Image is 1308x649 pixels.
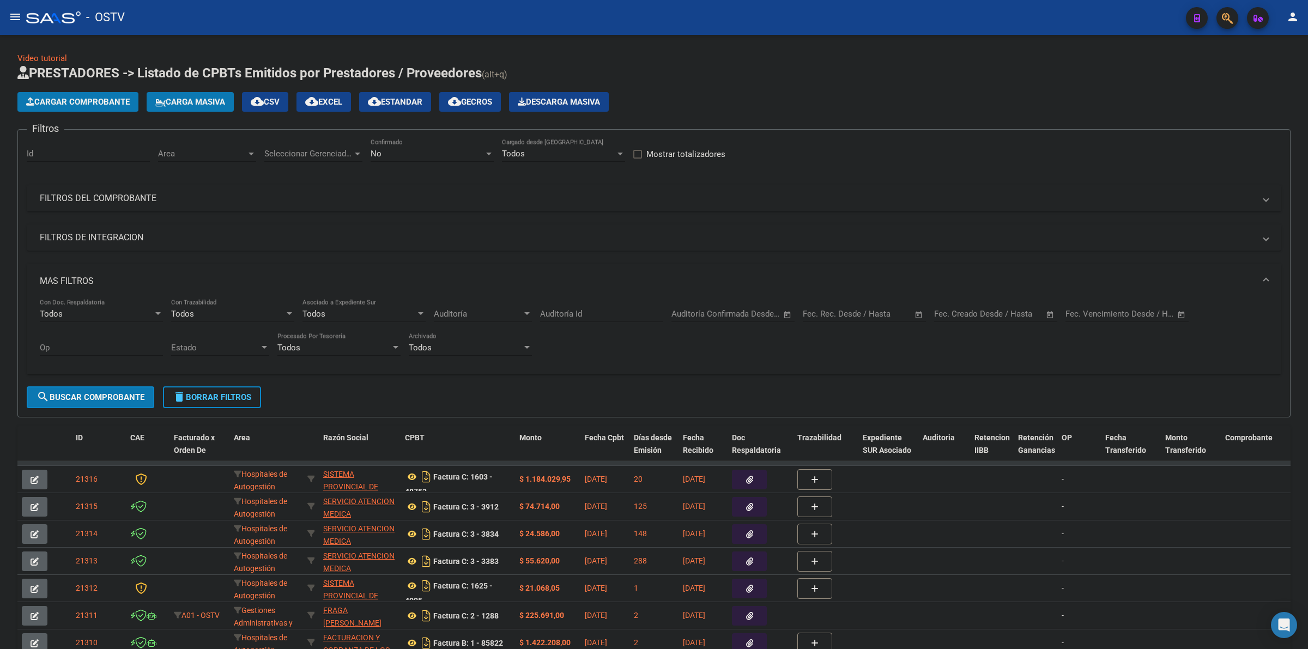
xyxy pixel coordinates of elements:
span: No [371,149,381,159]
span: Area [158,149,246,159]
span: FRAGA [PERSON_NAME] [323,606,381,627]
i: Descargar documento [419,607,433,624]
span: 21316 [76,475,98,483]
span: Carga Masiva [155,97,225,107]
div: 30691822849 [323,468,396,491]
datatable-header-cell: Area [229,426,303,474]
span: Borrar Filtros [173,392,251,402]
span: Buscar Comprobante [37,392,144,402]
mat-expansion-panel-header: FILTROS DEL COMPROBANTE [27,185,1281,211]
span: Monto Transferido [1165,433,1206,454]
button: Descarga Masiva [509,92,609,112]
span: Auditoría [434,309,522,319]
mat-expansion-panel-header: MAS FILTROS [27,264,1281,299]
button: EXCEL [296,92,351,112]
span: Cargar Comprobante [26,97,130,107]
span: [DATE] [585,638,607,647]
span: CSV [251,97,280,107]
input: Fecha inicio [934,309,978,319]
span: Mostrar totalizadores [646,148,725,161]
div: 30691822849 [323,577,396,600]
h3: Filtros [27,121,64,136]
datatable-header-cell: Retencion IIBB [970,426,1014,474]
span: Retencion IIBB [974,433,1010,454]
span: Retención Ganancias [1018,433,1055,454]
span: [DATE] [683,638,705,647]
span: 148 [634,529,647,538]
datatable-header-cell: CPBT [401,426,515,474]
span: A01 - OSTV [181,611,220,620]
button: Cargar Comprobante [17,92,138,112]
datatable-header-cell: Auditoria [918,426,970,474]
button: Open calendar [782,308,794,321]
button: Open calendar [1044,308,1057,321]
mat-panel-title: FILTROS DEL COMPROBANTE [40,192,1255,204]
span: Todos [409,343,432,353]
span: Hospitales de Autogestión [234,579,287,600]
span: Gestiones Administrativas y Otros [234,606,293,640]
span: 2 [634,611,638,620]
span: Todos [302,309,325,319]
strong: Factura C: 2 - 1288 [433,611,499,620]
span: Todos [40,309,63,319]
span: Hospitales de Autogestión [234,551,287,573]
mat-icon: person [1286,10,1299,23]
span: SISTEMA PROVINCIAL DE SALUD [323,579,378,612]
input: Fecha fin [988,309,1041,319]
span: 20 [634,475,643,483]
span: Gecros [448,97,492,107]
span: Todos [171,309,194,319]
span: [DATE] [683,584,705,592]
span: CPBT [405,433,425,442]
span: Doc Respaldatoria [732,433,781,454]
span: Todos [277,343,300,353]
mat-icon: menu [9,10,22,23]
span: Fecha Cpbt [585,433,624,442]
span: OP [1062,433,1072,442]
span: [DATE] [585,611,607,620]
mat-panel-title: MAS FILTROS [40,275,1255,287]
input: Fecha fin [857,309,910,319]
span: 21315 [76,502,98,511]
datatable-header-cell: Días desde Emisión [629,426,679,474]
span: - [1062,611,1064,620]
span: [DATE] [585,584,607,592]
input: Fecha inicio [803,309,847,319]
span: [DATE] [683,556,705,565]
span: 21311 [76,611,98,620]
span: Auditoria [923,433,955,442]
strong: $ 1.422.208,00 [519,638,571,647]
i: Descargar documento [419,525,433,543]
div: MAS FILTROS [27,299,1281,375]
datatable-header-cell: ID [71,426,126,474]
span: Expediente SUR Asociado [863,433,911,454]
strong: $ 74.714,00 [519,502,560,511]
strong: Factura C: 3 - 3834 [433,530,499,538]
span: SERVICIO ATENCION MEDICA COMUNIDAD ROLDAN [323,497,395,543]
span: Hospitales de Autogestión [234,470,287,491]
datatable-header-cell: Expediente SUR Asociado [858,426,918,474]
strong: $ 21.068,05 [519,584,560,592]
div: 23211756209 [323,604,396,627]
datatable-header-cell: Fecha Transferido [1101,426,1161,474]
span: CAE [130,433,144,442]
datatable-header-cell: Monto Transferido [1161,426,1221,474]
span: [DATE] [585,502,607,511]
datatable-header-cell: Fecha Cpbt [580,426,629,474]
mat-panel-title: FILTROS DE INTEGRACION [40,232,1255,244]
span: [DATE] [683,611,705,620]
datatable-header-cell: OP [1057,426,1101,474]
input: Fecha fin [1119,309,1172,319]
div: Open Intercom Messenger [1271,612,1297,638]
span: Fecha Recibido [683,433,713,454]
span: - OSTV [86,5,125,29]
span: - [1062,475,1064,483]
span: SERVICIO ATENCION MEDICA COMUNIDAD ROLDAN [323,524,395,570]
strong: $ 1.184.029,95 [519,475,571,483]
span: ID [76,433,83,442]
span: Fecha Transferido [1105,433,1146,454]
mat-icon: search [37,390,50,403]
span: [DATE] [585,556,607,565]
datatable-header-cell: Fecha Recibido [679,426,728,474]
mat-icon: cloud_download [305,95,318,108]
